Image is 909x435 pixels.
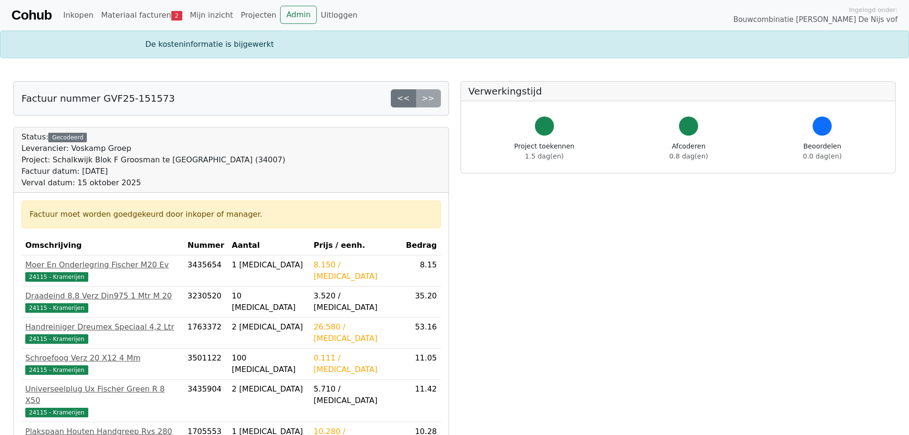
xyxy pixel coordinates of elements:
[849,5,898,14] span: Ingelogd onder:
[313,352,398,375] div: 0.111 / [MEDICAL_DATA]
[21,93,175,104] h5: Factuur nummer GVF25-151573
[25,290,180,302] div: Draadeind 8.8 Verz Din975 1 Mtr M 20
[313,259,398,282] div: 8.150 / [MEDICAL_DATA]
[232,352,306,375] div: 100 [MEDICAL_DATA]
[232,259,306,271] div: 1 [MEDICAL_DATA]
[391,89,416,107] a: <<
[402,236,441,255] th: Bedrag
[25,408,88,417] span: 24115 - Kramerijen
[803,141,842,161] div: Beoordelen
[25,352,180,375] a: Schroefoog Verz 20 X12 4 Mm24115 - Kramerijen
[184,236,228,255] th: Nummer
[25,259,180,282] a: Moer En Onderlegring Fischer M20 Ev24115 - Kramerijen
[25,303,88,313] span: 24115 - Kramerijen
[48,133,87,142] div: Gecodeerd
[97,6,186,25] a: Materiaal facturen2
[25,272,88,282] span: 24115 - Kramerijen
[25,321,180,333] div: Handreiniger Dreumex Speciaal 4,2 Ltr
[11,4,52,27] a: Cohub
[669,141,708,161] div: Afcoderen
[402,286,441,318] td: 35.20
[25,383,180,418] a: Universeelplug Ux Fischer Green R 8 X5024115 - Kramerijen
[25,383,180,406] div: Universeelplug Ux Fischer Green R 8 X50
[280,6,317,24] a: Admin
[25,321,180,344] a: Handreiniger Dreumex Speciaal 4,2 Ltr24115 - Kramerijen
[184,349,228,380] td: 3501122
[184,286,228,318] td: 3230520
[525,152,564,160] span: 1.5 dag(en)
[59,6,97,25] a: Inkopen
[228,236,310,255] th: Aantal
[25,259,180,271] div: Moer En Onderlegring Fischer M20 Ev
[232,383,306,395] div: 2 [MEDICAL_DATA]
[21,154,285,166] div: Project: Schalkwijk Blok F Groosman te [GEOGRAPHIC_DATA] (34007)
[30,209,433,220] div: Factuur moet worden goedgekeurd door inkoper of manager.
[469,85,888,97] h5: Verwerkingstijd
[21,177,285,189] div: Verval datum: 15 oktober 2025
[184,380,228,422] td: 3435904
[232,321,306,333] div: 2 [MEDICAL_DATA]
[313,290,398,313] div: 3.520 / [MEDICAL_DATA]
[25,352,180,364] div: Schroefoog Verz 20 X12 4 Mm
[25,334,88,344] span: 24115 - Kramerijen
[21,131,285,189] div: Status:
[25,365,88,375] span: 24115 - Kramerijen
[402,255,441,286] td: 8.15
[186,6,237,25] a: Mijn inzicht
[184,318,228,349] td: 1763372
[317,6,361,25] a: Uitloggen
[171,11,182,21] span: 2
[21,143,285,154] div: Leverancier: Voskamp Groep
[313,383,398,406] div: 5.710 / [MEDICAL_DATA]
[184,255,228,286] td: 3435654
[310,236,402,255] th: Prijs / eenh.
[669,152,708,160] span: 0.8 dag(en)
[25,290,180,313] a: Draadeind 8.8 Verz Din975 1 Mtr M 2024115 - Kramerijen
[803,152,842,160] span: 0.0 dag(en)
[313,321,398,344] div: 26.580 / [MEDICAL_DATA]
[514,141,575,161] div: Project toekennen
[232,290,306,313] div: 10 [MEDICAL_DATA]
[402,380,441,422] td: 11.42
[140,39,770,50] div: De kosteninformatie is bijgewerkt
[21,236,184,255] th: Omschrijving
[21,166,285,177] div: Factuur datum: [DATE]
[402,349,441,380] td: 11.05
[733,14,898,25] span: Bouwcombinatie [PERSON_NAME] De Nijs vof
[402,318,441,349] td: 53.16
[237,6,280,25] a: Projecten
